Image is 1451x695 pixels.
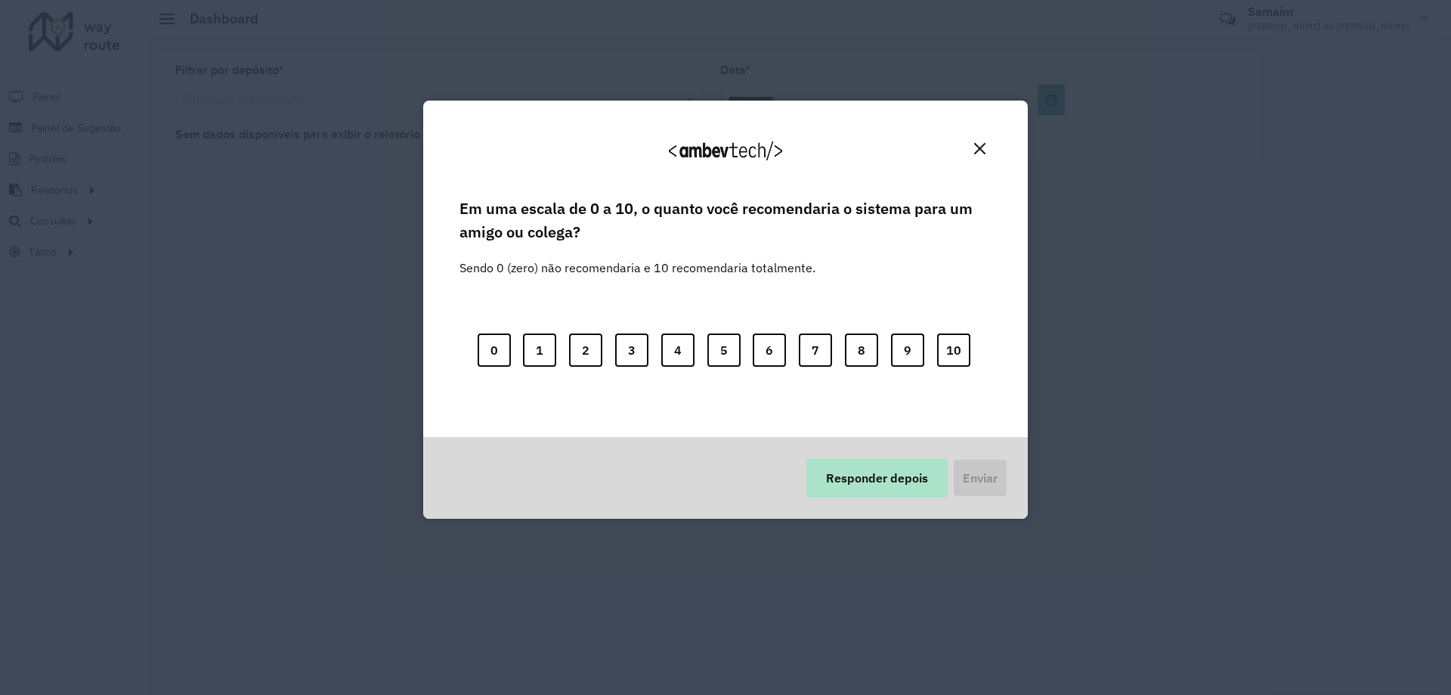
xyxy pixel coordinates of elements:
[753,334,786,367] button: 6
[459,240,815,277] label: Sendo 0 (zero) não recomendaria e 10 recomendaria totalmente.
[615,334,648,367] button: 3
[845,334,878,367] button: 8
[974,143,985,154] img: Close
[478,334,511,367] button: 0
[669,141,782,160] img: Logo Ambevtech
[459,197,992,244] label: Em uma escala de 0 a 10, o quanto você recomendaria o sistema para um amigo ou colega?
[523,334,556,367] button: 1
[569,334,602,367] button: 2
[707,334,741,367] button: 5
[661,334,695,367] button: 4
[799,334,832,367] button: 7
[891,334,924,367] button: 9
[968,137,992,160] button: Close
[937,334,970,367] button: 10
[806,458,948,498] button: Responder depois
